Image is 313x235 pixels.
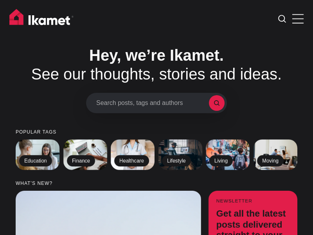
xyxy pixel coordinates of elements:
[114,155,149,167] h2: Healthcare
[162,155,191,167] h2: Lifestyle
[96,99,209,107] span: Search posts, tags and authors
[19,155,52,167] h2: Education
[158,139,202,170] a: Lifestyle
[209,155,233,167] h2: Living
[257,155,284,167] h2: Moving
[216,199,290,204] small: Newsletter
[16,139,59,170] a: Education
[67,155,95,167] h2: Finance
[111,139,155,170] a: Healthcare
[16,181,297,186] small: What’s new?
[89,47,224,64] span: Hey, we’re Ikamet.
[9,9,74,29] img: Ikamet home
[16,46,297,83] h1: See our thoughts, stories and ideas.
[206,139,250,170] a: Living
[16,130,297,135] small: Popular tags
[63,139,107,170] a: Finance
[254,139,297,170] a: Moving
